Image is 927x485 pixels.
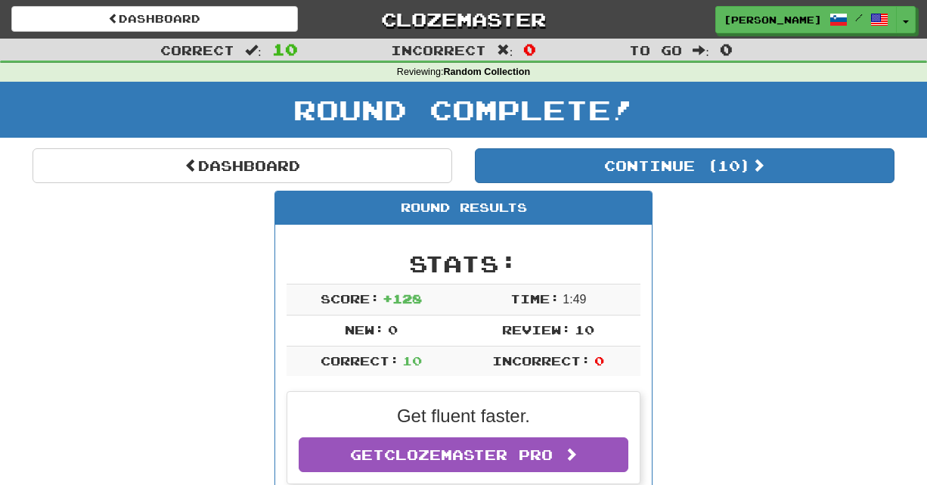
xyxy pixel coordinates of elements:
p: Get fluent faster. [299,403,628,429]
span: : [693,44,709,57]
a: [PERSON_NAME] / [715,6,897,33]
h2: Stats: [287,251,640,276]
span: 0 [523,40,536,58]
strong: Random Collection [443,67,530,77]
h1: Round Complete! [5,95,922,125]
a: Clozemaster [321,6,607,33]
span: New: [345,322,384,337]
a: Dashboard [11,6,298,32]
a: GetClozemaster Pro [299,437,628,472]
span: [PERSON_NAME] [724,13,822,26]
span: : [245,44,262,57]
span: + 128 [383,291,422,306]
span: Incorrect [391,42,486,58]
span: / [855,12,863,23]
span: Correct: [321,353,399,368]
span: 10 [575,322,594,337]
span: Score: [321,291,380,306]
span: Clozemaster Pro [384,446,553,463]
span: Incorrect: [492,353,591,368]
span: Correct [160,42,234,58]
span: 0 [388,322,398,337]
button: Continue (10) [475,148,894,183]
span: 1 : 49 [563,293,586,306]
span: Time: [510,291,560,306]
div: Round Results [275,191,652,225]
span: 10 [402,353,422,368]
a: Dashboard [33,148,452,183]
span: 0 [594,353,604,368]
span: : [497,44,513,57]
span: Review: [502,322,571,337]
span: To go [629,42,682,58]
span: 0 [720,40,733,58]
span: 10 [272,40,298,58]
